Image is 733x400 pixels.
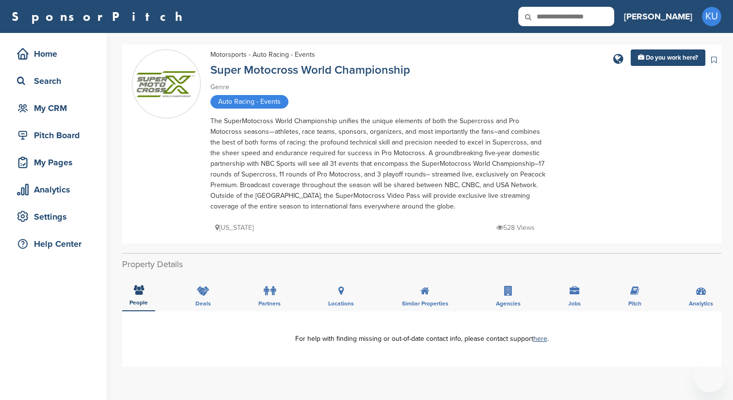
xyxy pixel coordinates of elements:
[702,7,721,26] span: KU
[10,178,97,201] a: Analytics
[402,301,448,306] span: Similar Properties
[15,181,97,198] div: Analytics
[15,208,97,225] div: Settings
[122,258,721,271] h2: Property Details
[10,43,97,65] a: Home
[628,301,641,306] span: Pitch
[15,127,97,144] div: Pitch Board
[210,116,550,212] div: The SuperMotocross World Championship unifies the unique elements of both the Supercross and Pro ...
[210,63,410,77] a: Super Motocross World Championship
[210,82,550,93] div: Genre
[215,222,254,234] p: [US_STATE]
[568,301,581,306] span: Jobs
[689,301,713,306] span: Analytics
[210,95,288,109] span: Auto Racing - Events
[496,222,535,234] p: 528 Views
[631,49,705,66] a: Do you work here?
[15,72,97,90] div: Search
[533,335,547,343] a: here
[10,233,97,255] a: Help Center
[210,49,315,60] div: Motorsports - Auto Racing - Events
[646,54,698,62] span: Do you work here?
[15,235,97,253] div: Help Center
[137,336,707,342] div: For help with finding missing or out-of-date contact info, please contact support .
[15,45,97,63] div: Home
[694,361,725,392] iframe: Button to launch messaging window
[10,97,97,119] a: My CRM
[496,301,521,306] span: Agencies
[624,10,692,23] h3: [PERSON_NAME]
[10,151,97,174] a: My Pages
[15,154,97,171] div: My Pages
[624,6,692,27] a: [PERSON_NAME]
[258,301,281,306] span: Partners
[15,99,97,117] div: My CRM
[132,67,200,101] img: Sponsorpitch & Super Motocross World Championship
[10,206,97,228] a: Settings
[129,300,148,305] span: People
[10,124,97,146] a: Pitch Board
[12,10,189,23] a: SponsorPitch
[195,301,211,306] span: Deals
[328,301,354,306] span: Locations
[10,70,97,92] a: Search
